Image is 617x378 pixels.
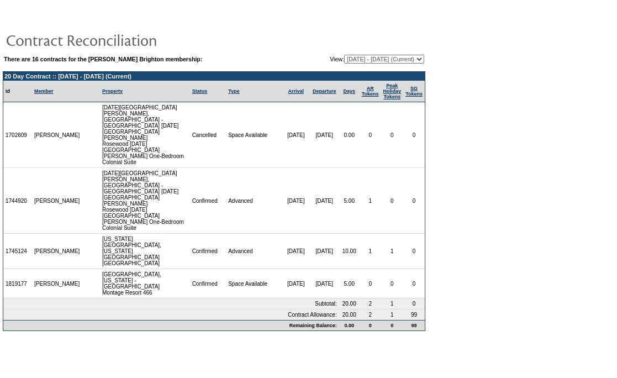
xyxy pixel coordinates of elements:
[3,234,32,269] td: 1745124
[100,234,190,269] td: [US_STATE][GEOGRAPHIC_DATA], [US_STATE][GEOGRAPHIC_DATA] [GEOGRAPHIC_DATA]
[360,298,381,309] td: 2
[339,320,360,330] td: 0.00
[100,269,190,298] td: [GEOGRAPHIC_DATA], [US_STATE] - [GEOGRAPHIC_DATA] Montage Resort 466
[282,269,309,298] td: [DATE]
[403,309,425,320] td: 99
[226,234,282,269] td: Advanced
[403,168,425,234] td: 0
[405,86,423,97] a: SGTokens
[3,102,32,168] td: 1702609
[339,168,360,234] td: 5.00
[381,309,404,320] td: 1
[339,102,360,168] td: 0.00
[226,269,282,298] td: Space Available
[102,88,123,94] a: Property
[403,298,425,309] td: 0
[310,234,339,269] td: [DATE]
[339,234,360,269] td: 10.00
[310,102,339,168] td: [DATE]
[226,168,282,234] td: Advanced
[282,234,309,269] td: [DATE]
[343,88,355,94] a: Days
[381,102,404,168] td: 0
[3,168,32,234] td: 1744920
[3,269,32,298] td: 1819177
[3,320,339,330] td: Remaining Balance:
[3,298,339,309] td: Subtotal:
[383,83,402,99] a: Peak HolidayTokens
[282,102,309,168] td: [DATE]
[32,234,82,269] td: [PERSON_NAME]
[190,234,226,269] td: Confirmed
[360,168,381,234] td: 1
[289,55,424,64] td: View:
[381,168,404,234] td: 0
[6,29,226,51] img: pgTtlContractReconciliation.gif
[339,269,360,298] td: 5.00
[403,320,425,330] td: 99
[190,102,226,168] td: Cancelled
[4,56,202,62] b: There are 16 contracts for the [PERSON_NAME] Brighton membership:
[381,298,404,309] td: 1
[339,298,360,309] td: 20.00
[32,168,82,234] td: [PERSON_NAME]
[381,269,404,298] td: 0
[3,309,339,320] td: Contract Allowance:
[190,168,226,234] td: Confirmed
[32,269,82,298] td: [PERSON_NAME]
[403,269,425,298] td: 0
[282,168,309,234] td: [DATE]
[360,234,381,269] td: 1
[339,309,360,320] td: 20.00
[360,309,381,320] td: 2
[362,86,379,97] a: ARTokens
[360,102,381,168] td: 0
[313,88,336,94] a: Departure
[3,81,32,102] td: Id
[288,88,304,94] a: Arrival
[310,168,339,234] td: [DATE]
[403,102,425,168] td: 0
[403,234,425,269] td: 0
[310,269,339,298] td: [DATE]
[360,269,381,298] td: 0
[360,320,381,330] td: 0
[100,102,190,168] td: [DATE][GEOGRAPHIC_DATA][PERSON_NAME], [GEOGRAPHIC_DATA] - [GEOGRAPHIC_DATA] [DATE][GEOGRAPHIC_DAT...
[192,88,208,94] a: Status
[34,88,54,94] a: Member
[381,234,404,269] td: 1
[32,102,82,168] td: [PERSON_NAME]
[190,269,226,298] td: Confirmed
[226,102,282,168] td: Space Available
[381,320,404,330] td: 0
[3,72,425,81] td: 20 Day Contract :: [DATE] - [DATE] (Current)
[100,168,190,234] td: [DATE][GEOGRAPHIC_DATA][PERSON_NAME], [GEOGRAPHIC_DATA] - [GEOGRAPHIC_DATA] [DATE][GEOGRAPHIC_DAT...
[228,88,239,94] a: Type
